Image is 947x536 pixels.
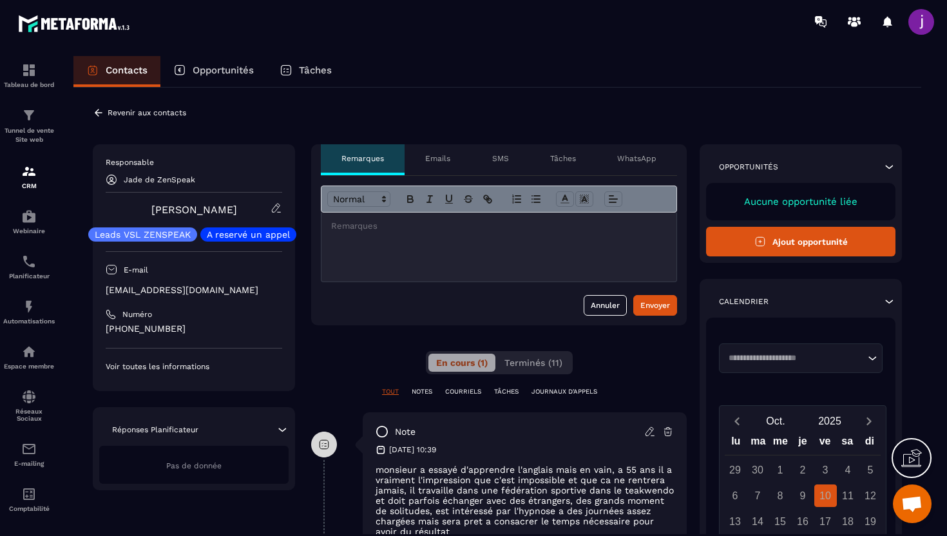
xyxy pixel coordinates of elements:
img: formation [21,62,37,78]
p: Automatisations [3,318,55,325]
a: automationsautomationsWebinaire [3,199,55,244]
p: Remarques [341,153,384,164]
p: Espace membre [3,363,55,370]
a: Tâches [267,56,345,87]
img: automations [21,344,37,359]
div: 1 [769,459,792,481]
button: Ajout opportunité [706,227,895,256]
div: 30 [747,459,769,481]
img: formation [21,164,37,179]
div: 3 [814,459,837,481]
a: Opportunités [160,56,267,87]
div: me [769,432,792,455]
p: Comptabilité [3,505,55,512]
p: Revenir aux contacts [108,108,186,117]
div: 19 [859,510,882,533]
div: 16 [792,510,814,533]
div: 10 [814,484,837,507]
div: 17 [814,510,837,533]
div: Envoyer [640,299,670,312]
p: [PHONE_NUMBER] [106,323,282,335]
div: sa [836,432,859,455]
p: Réseaux Sociaux [3,408,55,422]
p: A reservé un appel [207,230,290,239]
p: [DATE] 10:39 [389,445,436,455]
div: lu [725,432,747,455]
a: schedulerschedulerPlanificateur [3,244,55,289]
button: Next month [857,412,881,430]
img: social-network [21,389,37,405]
div: 5 [859,459,882,481]
button: Annuler [584,295,627,316]
span: En cours (1) [436,358,488,368]
img: scheduler [21,254,37,269]
p: Webinaire [3,227,55,235]
button: En cours (1) [428,354,495,372]
div: 8 [769,484,792,507]
img: logo [18,12,134,35]
p: Voir toutes les informations [106,361,282,372]
p: Contacts [106,64,148,76]
div: 11 [837,484,859,507]
p: Planificateur [3,273,55,280]
a: formationformationTableau de bord [3,53,55,98]
p: Tunnel de vente Site web [3,126,55,144]
button: Terminés (11) [497,354,570,372]
p: WhatsApp [617,153,656,164]
p: Calendrier [719,296,769,307]
div: ma [747,432,770,455]
div: 4 [837,459,859,481]
span: Terminés (11) [504,358,562,368]
img: formation [21,108,37,123]
p: E-mail [124,265,148,275]
div: Search for option [719,343,883,373]
p: JOURNAUX D'APPELS [531,387,597,396]
a: automationsautomationsEspace membre [3,334,55,379]
p: SMS [492,153,509,164]
button: Envoyer [633,295,677,316]
a: [PERSON_NAME] [151,204,237,216]
div: 2 [792,459,814,481]
div: 6 [724,484,747,507]
p: Leads VSL ZENSPEAK [95,230,191,239]
p: Tâches [550,153,576,164]
a: accountantaccountantComptabilité [3,477,55,522]
input: Search for option [724,352,865,365]
div: 29 [724,459,747,481]
div: 12 [859,484,882,507]
a: formationformationCRM [3,154,55,199]
div: je [792,432,814,455]
p: NOTES [412,387,432,396]
div: ve [814,432,836,455]
p: Réponses Planificateur [112,425,198,435]
p: TÂCHES [494,387,519,396]
img: accountant [21,486,37,502]
a: formationformationTunnel de vente Site web [3,98,55,154]
p: Numéro [122,309,152,320]
a: emailemailE-mailing [3,432,55,477]
p: Tâches [299,64,332,76]
p: COURRIELS [445,387,481,396]
a: automationsautomationsAutomatisations [3,289,55,334]
div: 13 [724,510,747,533]
p: Opportunités [193,64,254,76]
p: Opportunités [719,162,778,172]
div: 18 [837,510,859,533]
p: Jade de ZenSpeak [124,175,195,184]
button: Previous month [725,412,749,430]
a: social-networksocial-networkRéseaux Sociaux [3,379,55,432]
p: Aucune opportunité liée [719,196,883,207]
button: Open months overlay [749,410,803,432]
p: Emails [425,153,450,164]
button: Open years overlay [803,410,857,432]
span: Pas de donnée [166,461,222,470]
div: 14 [747,510,769,533]
div: 9 [792,484,814,507]
div: di [858,432,881,455]
div: Ouvrir le chat [893,484,932,523]
p: TOUT [382,387,399,396]
p: [EMAIL_ADDRESS][DOMAIN_NAME] [106,284,282,296]
div: 7 [747,484,769,507]
p: note [395,426,416,438]
p: Tableau de bord [3,81,55,88]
